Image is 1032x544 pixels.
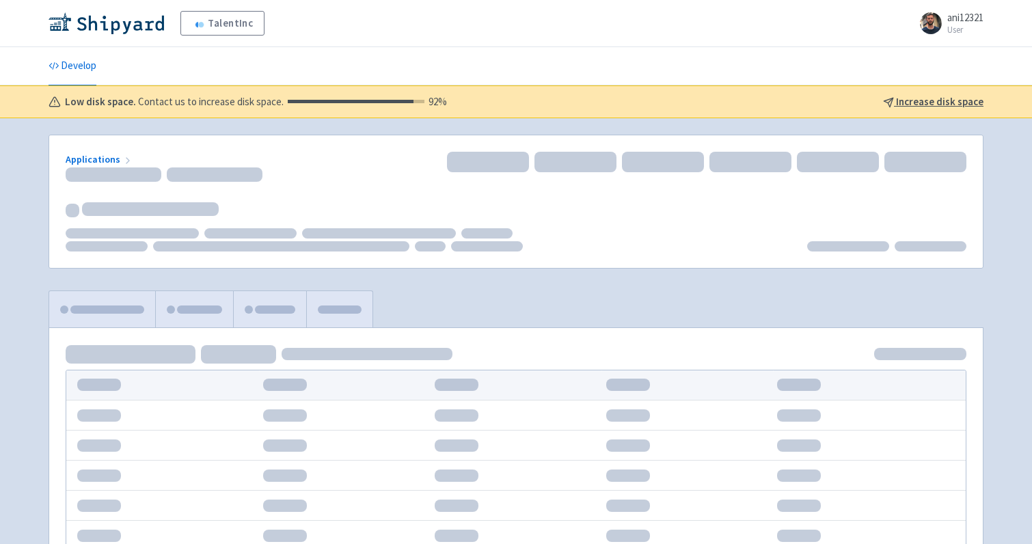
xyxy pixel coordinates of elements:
span: Contact us to increase disk space. [138,94,447,110]
a: Develop [49,47,96,85]
b: Low disk space. [65,94,136,110]
img: Shipyard logo [49,12,164,34]
u: Increase disk space [896,95,983,108]
a: TalentInc [180,11,264,36]
span: ani12321 [947,11,983,24]
div: 92 % [288,94,447,110]
a: ani12321 User [912,12,983,34]
small: User [947,25,983,34]
a: Applications [66,153,133,165]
